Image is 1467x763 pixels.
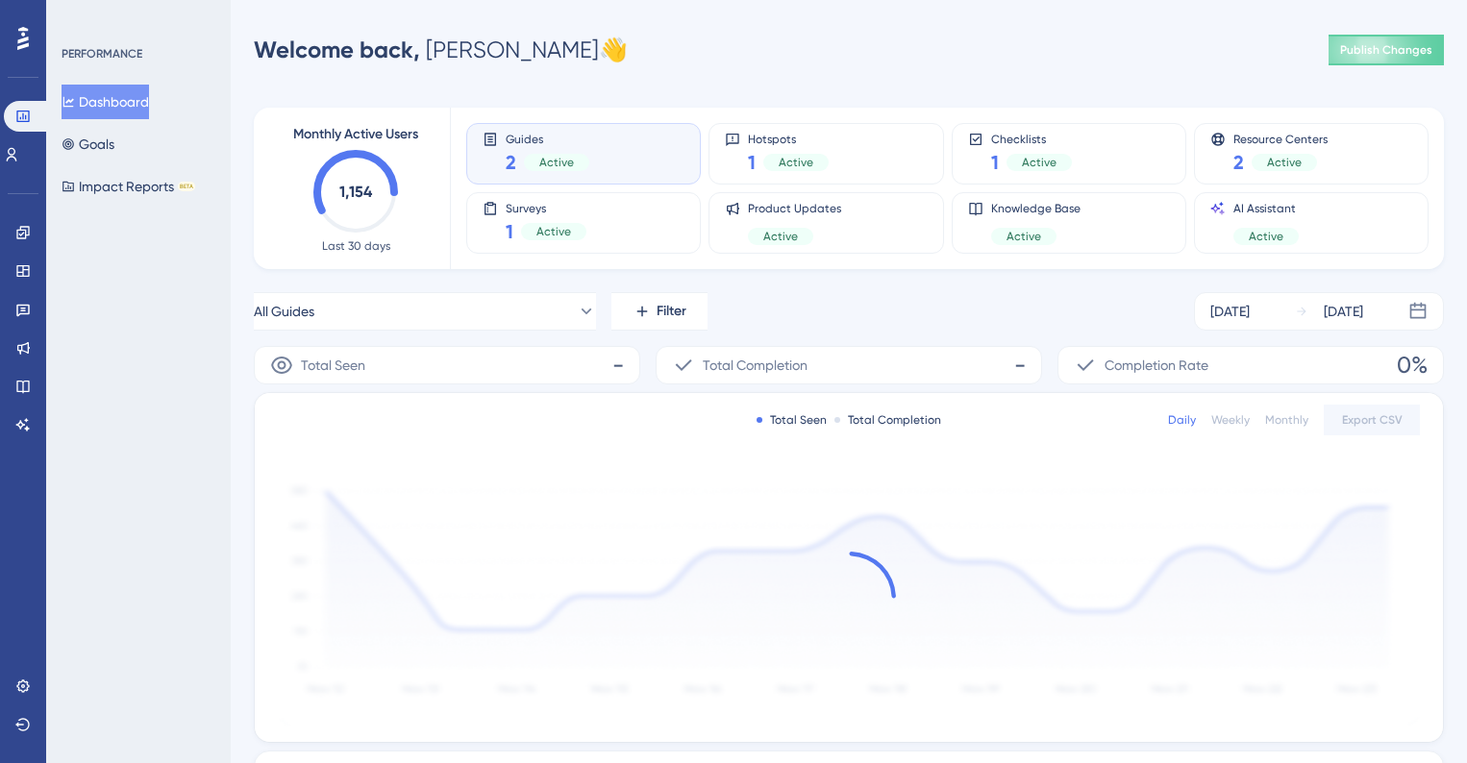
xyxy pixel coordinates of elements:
[1329,35,1444,65] button: Publish Changes
[178,182,195,191] div: BETA
[748,132,829,145] span: Hotspots
[991,132,1072,145] span: Checklists
[62,169,195,204] button: Impact ReportsBETA
[991,149,999,176] span: 1
[1007,229,1041,244] span: Active
[62,85,149,119] button: Dashboard
[1014,350,1026,381] span: -
[539,155,574,170] span: Active
[506,218,513,245] span: 1
[657,300,686,323] span: Filter
[339,183,373,201] text: 1,154
[1267,155,1302,170] span: Active
[1249,229,1283,244] span: Active
[1340,42,1432,58] span: Publish Changes
[611,292,708,331] button: Filter
[1168,412,1196,428] div: Daily
[834,412,941,428] div: Total Completion
[1211,412,1250,428] div: Weekly
[254,35,628,65] div: [PERSON_NAME] 👋
[1342,412,1403,428] span: Export CSV
[1233,201,1299,216] span: AI Assistant
[254,292,596,331] button: All Guides
[748,201,841,216] span: Product Updates
[757,412,827,428] div: Total Seen
[1265,412,1308,428] div: Monthly
[1105,354,1208,377] span: Completion Rate
[293,123,418,146] span: Monthly Active Users
[1324,300,1363,323] div: [DATE]
[322,238,390,254] span: Last 30 days
[612,350,624,381] span: -
[1324,405,1420,435] button: Export CSV
[1233,149,1244,176] span: 2
[1397,350,1428,381] span: 0%
[1210,300,1250,323] div: [DATE]
[254,300,314,323] span: All Guides
[254,36,420,63] span: Welcome back,
[506,149,516,176] span: 2
[1233,132,1328,145] span: Resource Centers
[536,224,571,239] span: Active
[506,132,589,145] span: Guides
[748,149,756,176] span: 1
[991,201,1081,216] span: Knowledge Base
[62,127,114,161] button: Goals
[763,229,798,244] span: Active
[779,155,813,170] span: Active
[703,354,808,377] span: Total Completion
[506,201,586,214] span: Surveys
[301,354,365,377] span: Total Seen
[62,46,142,62] div: PERFORMANCE
[1022,155,1057,170] span: Active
